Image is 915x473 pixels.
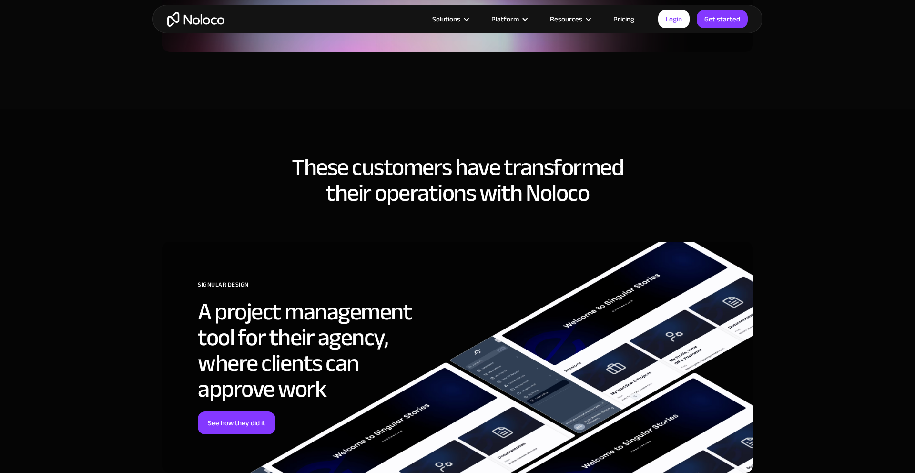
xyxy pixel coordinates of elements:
div: Solutions [432,13,460,25]
div: Platform [491,13,519,25]
a: home [167,12,224,27]
h2: A project management tool for their agency, where clients can approve work [198,299,438,402]
h2: These customers have transformed their operations with Noloco [162,154,753,206]
a: Get started [697,10,748,28]
a: Pricing [601,13,646,25]
div: SIGNULAR DESIGN [198,278,438,299]
a: See how they did it [198,411,275,434]
div: Solutions [420,13,479,25]
div: Platform [479,13,538,25]
div: Resources [538,13,601,25]
div: Resources [550,13,582,25]
a: Login [658,10,690,28]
